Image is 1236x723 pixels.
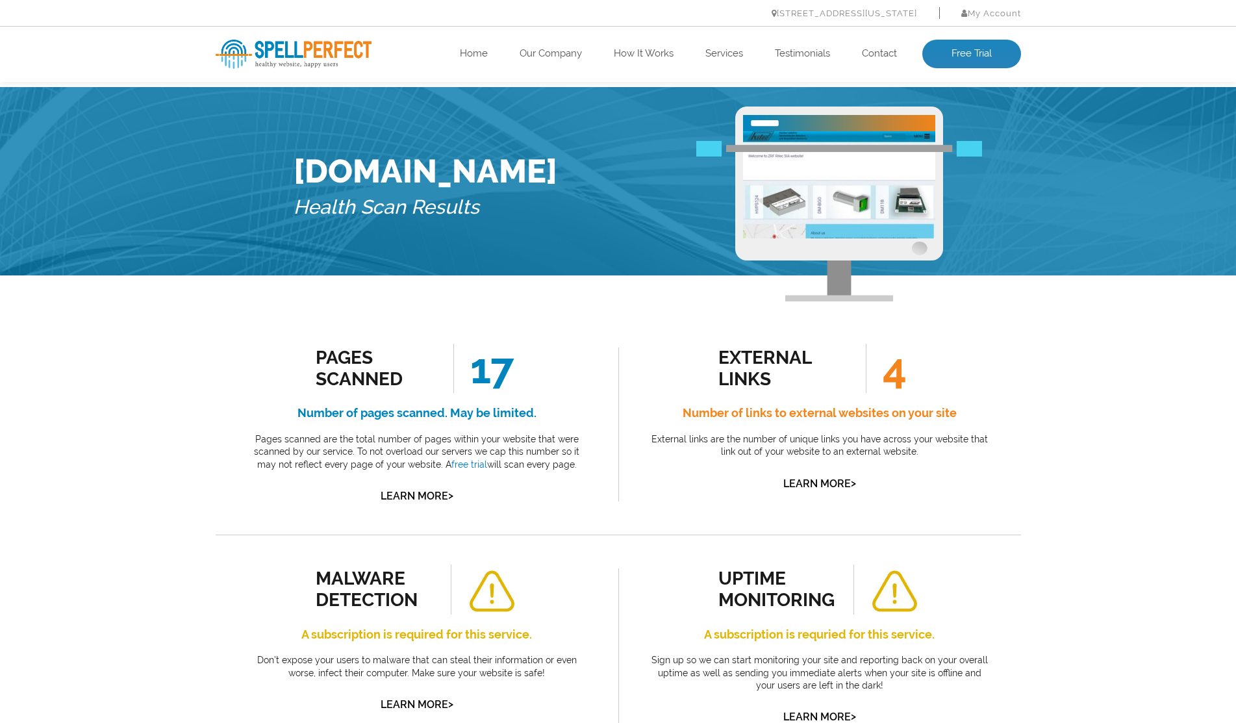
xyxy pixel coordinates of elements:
h4: A subscription is requried for this service. [648,624,992,645]
a: Learn More> [381,490,453,502]
p: External links are the number of unique links you have across your website that link out of your ... [648,433,992,459]
span: > [448,695,453,713]
h5: Health Scan Results [294,190,557,225]
div: Pages Scanned [316,347,433,390]
a: Learn More> [381,698,453,711]
span: 4 [866,344,907,393]
img: alert [870,570,918,613]
h1: [DOMAIN_NAME] [294,152,557,190]
img: Free Webiste Analysis [696,141,982,157]
a: free trial [451,459,487,470]
p: Sign up so we can start monitoring your site and reporting back on your overall uptime as well as... [648,654,992,692]
h4: A subscription is required for this service. [245,624,589,645]
span: > [448,487,453,505]
h4: Number of pages scanned. May be limited. [245,403,589,424]
a: Learn More> [783,477,856,490]
div: malware detection [316,568,433,611]
span: 17 [453,344,514,393]
img: Free Website Analysis [743,131,935,238]
img: Free Webiste Analysis [735,107,943,301]
h4: Number of links to external websites on your site [648,403,992,424]
div: external links [718,347,836,390]
img: alert [468,570,516,613]
p: Don’t expose your users to malware that can steal their information or even worse, infect their c... [245,654,589,679]
p: Pages scanned are the total number of pages within your website that were scanned by our service.... [245,433,589,472]
a: Learn More> [783,711,856,723]
span: > [851,474,856,492]
div: uptime monitoring [718,568,836,611]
